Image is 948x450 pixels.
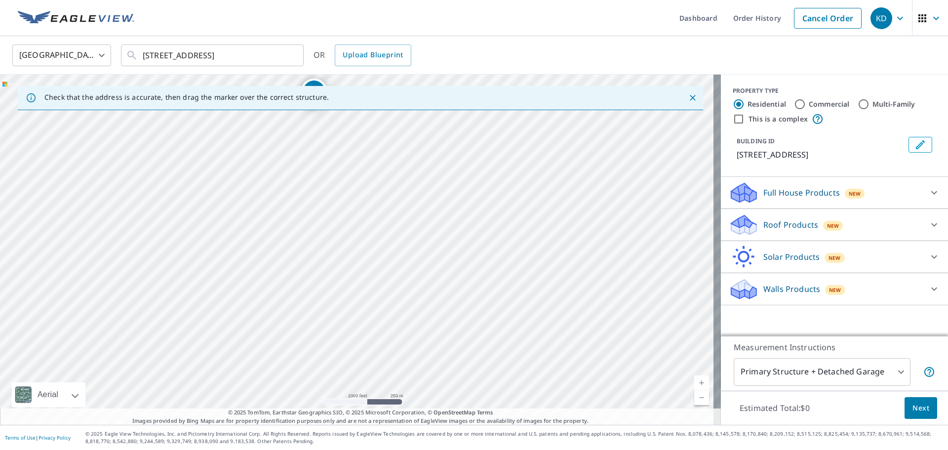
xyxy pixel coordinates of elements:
[335,44,411,66] a: Upload Blueprint
[35,382,61,407] div: Aerial
[732,397,818,419] p: Estimated Total: $0
[809,99,850,109] label: Commercial
[5,434,36,441] a: Terms of Use
[794,8,862,29] a: Cancel Order
[763,251,820,263] p: Solar Products
[923,366,935,378] span: Your report will include the primary structure and a detached garage if one exists.
[733,86,936,95] div: PROPERTY TYPE
[729,213,940,237] div: Roof ProductsNew
[749,114,808,124] label: This is a complex
[729,277,940,301] div: Walls ProductsNew
[729,181,940,205] div: Full House ProductsNew
[694,375,709,390] a: Current Level 15, Zoom In
[827,222,839,230] span: New
[12,41,111,69] div: [GEOGRAPHIC_DATA]
[686,91,699,104] button: Close
[143,41,283,69] input: Search by address or latitude-longitude
[314,44,411,66] div: OR
[477,409,493,416] a: Terms
[849,190,861,198] span: New
[434,409,475,416] a: OpenStreetMap
[905,397,937,419] button: Next
[737,149,905,161] p: [STREET_ADDRESS]
[912,402,929,414] span: Next
[729,245,940,269] div: Solar ProductsNew
[737,137,775,145] p: BUILDING ID
[5,435,71,441] p: |
[908,137,932,153] button: Edit building 1
[12,382,85,407] div: Aerial
[872,99,915,109] label: Multi-Family
[829,254,841,262] span: New
[694,390,709,405] a: Current Level 15, Zoom Out
[39,434,71,441] a: Privacy Policy
[301,79,327,109] div: Dropped pin, building 1, Residential property, 3478 Vt Route 30 Jamaica, VT 05343
[829,286,841,294] span: New
[18,11,134,26] img: EV Logo
[85,430,943,445] p: © 2025 Eagle View Technologies, Inc. and Pictometry International Corp. All Rights Reserved. Repo...
[870,7,892,29] div: KD
[44,93,329,102] p: Check that the address is accurate, then drag the marker over the correct structure.
[763,187,840,199] p: Full House Products
[734,341,935,353] p: Measurement Instructions
[734,358,910,386] div: Primary Structure + Detached Garage
[343,49,403,61] span: Upload Blueprint
[763,219,818,231] p: Roof Products
[763,283,820,295] p: Walls Products
[748,99,786,109] label: Residential
[228,409,493,417] span: © 2025 TomTom, Earthstar Geographics SIO, © 2025 Microsoft Corporation, ©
